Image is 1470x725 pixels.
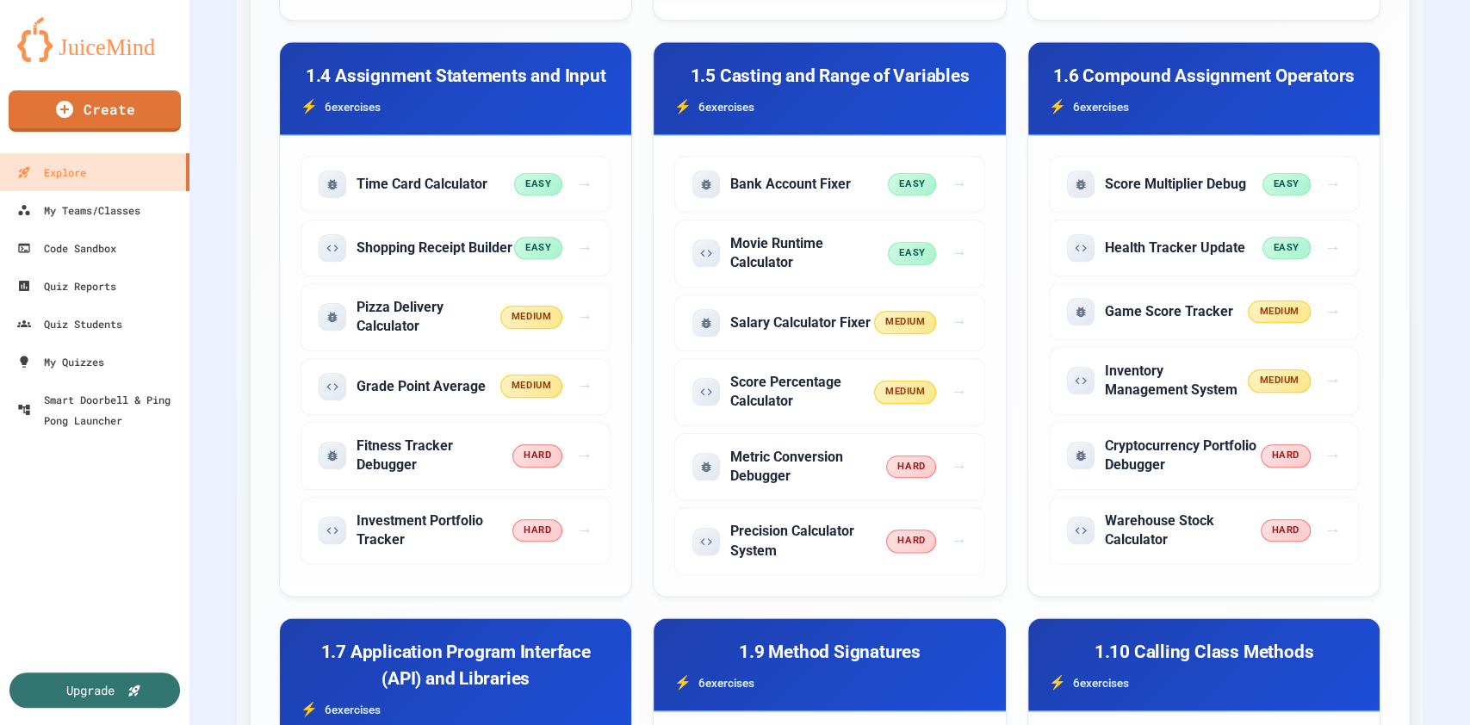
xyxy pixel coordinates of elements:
[1049,497,1359,565] div: Start exercise: Warehouse Stock Calculator (hard difficulty, code problem)
[674,358,984,426] div: Start exercise: Score Percentage Calculator (medium difficulty, code problem)
[301,699,611,720] div: 6 exercise s
[301,358,611,415] div: Start exercise: Grade Point Average (medium difficulty, code problem)
[17,351,104,372] div: My Quizzes
[1049,96,1359,117] div: 6 exercise s
[1324,369,1341,393] span: →
[674,433,984,501] div: Start exercise: Metric Conversion Debugger (hard difficulty, fix problem)
[357,175,487,194] h5: Time Card Calculator
[730,373,874,412] h5: Score Percentage Calculator
[950,172,966,197] span: →
[1248,301,1310,324] span: medium
[301,639,611,692] h3: 1.7 Application Program Interface (API) and Libraries
[1261,519,1311,542] span: hard
[576,518,592,543] span: →
[886,530,936,553] span: hard
[674,63,984,90] h3: 1.5 Casting and Range of Variables
[514,237,562,260] span: easy
[1049,283,1359,340] div: Start exercise: Game Score Tracker (medium difficulty, fix problem)
[950,310,966,335] span: →
[674,507,984,575] div: Start exercise: Precision Calculator System (hard difficulty, code problem)
[1105,362,1249,400] h5: Inventory Management System
[301,220,611,276] div: Start exercise: Shopping Receipt Builder (easy difficulty, code problem)
[950,529,966,554] span: →
[17,238,116,258] div: Code Sandbox
[888,173,936,196] span: easy
[888,242,936,265] span: easy
[1105,175,1246,194] h5: Score Multiplier Debug
[1324,518,1341,543] span: →
[1049,639,1359,666] h3: 1.10 Calling Class Methods
[576,374,592,399] span: →
[674,96,984,117] div: 6 exercise s
[950,380,966,405] span: →
[674,294,984,351] div: Start exercise: Salary Calculator Fixer (medium difficulty, fix problem)
[9,90,181,132] a: Create
[17,162,86,183] div: Explore
[1105,437,1261,475] h5: Cryptocurrency Portfolio Debugger
[950,241,966,266] span: →
[730,448,886,486] h5: Metric Conversion Debugger
[357,377,486,396] h5: Grade Point Average
[1324,236,1341,261] span: →
[301,497,611,565] div: Start exercise: Investment Portfolio Tracker (hard difficulty, code problem)
[674,639,984,666] h3: 1.9 Method Signatures
[301,96,611,117] div: 6 exercise s
[17,389,183,431] div: Smart Doorbell & Ping Pong Launcher
[1262,173,1311,196] span: easy
[357,511,512,550] h5: Investment Portfolio Tracker
[1262,237,1311,260] span: easy
[357,239,512,257] h5: Shopping Receipt Builder
[500,306,562,329] span: medium
[66,681,115,699] div: Upgrade
[301,63,611,90] h3: 1.4 Assignment Statements and Input
[1105,302,1233,321] h5: Game Score Tracker
[17,200,140,220] div: My Teams/Classes
[1324,300,1341,325] span: →
[730,313,871,332] h5: Salary Calculator Fixer
[514,173,562,196] span: easy
[301,422,611,490] div: Start exercise: Fitness Tracker Debugger (hard difficulty, fix problem)
[500,375,562,398] span: medium
[874,381,936,404] span: medium
[576,443,592,468] span: →
[730,522,886,561] h5: Precision Calculator System
[674,156,984,213] div: Start exercise: Bank Account Fixer (easy difficulty, fix problem)
[512,519,562,542] span: hard
[357,298,500,337] h5: Pizza Delivery Calculator
[301,283,611,351] div: Start exercise: Pizza Delivery Calculator (medium difficulty, fix problem)
[1324,172,1341,197] span: →
[886,455,936,479] span: hard
[301,156,611,213] div: Start exercise: Time Card Calculator (easy difficulty, fix problem)
[1049,63,1359,90] h3: 1.6 Compound Assignment Operators
[576,172,592,197] span: →
[357,437,512,475] h5: Fitness Tracker Debugger
[576,305,592,330] span: →
[1049,672,1359,693] div: 6 exercise s
[1324,443,1341,468] span: →
[730,234,888,273] h5: Movie Runtime Calculator
[1049,422,1359,490] div: Start exercise: Cryptocurrency Portfolio Debugger (hard difficulty, fix problem)
[950,455,966,480] span: →
[730,175,851,194] h5: Bank Account Fixer
[17,313,122,334] div: Quiz Students
[17,17,172,62] img: logo-orange.svg
[17,276,116,296] div: Quiz Reports
[874,311,936,334] span: medium
[1105,511,1261,550] h5: Warehouse Stock Calculator
[1049,156,1359,213] div: Start exercise: Score Multiplier Debug (easy difficulty, fix problem)
[674,672,984,693] div: 6 exercise s
[1261,444,1311,468] span: hard
[1049,347,1359,415] div: Start exercise: Inventory Management System (medium difficulty, code problem)
[1049,220,1359,276] div: Start exercise: Health Tracker Update (easy difficulty, code problem)
[1248,369,1310,393] span: medium
[674,220,984,288] div: Start exercise: Movie Runtime Calculator (easy difficulty, code problem)
[512,444,562,468] span: hard
[1105,239,1245,257] h5: Health Tracker Update
[576,236,592,261] span: →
